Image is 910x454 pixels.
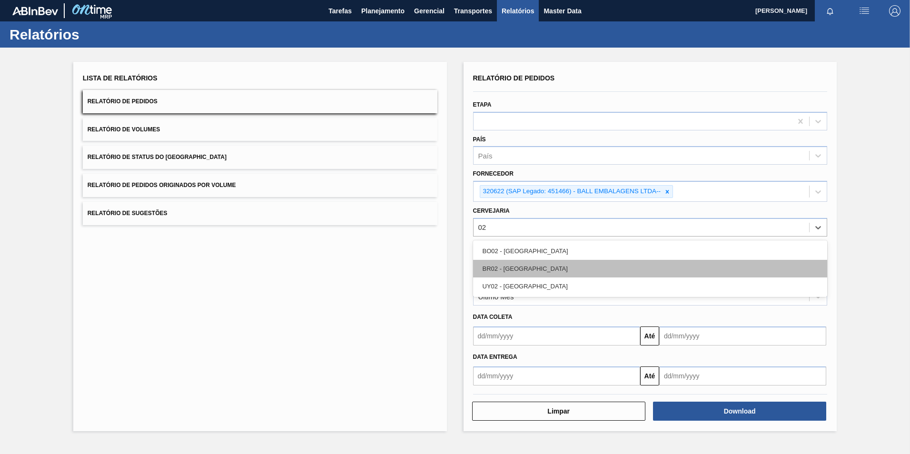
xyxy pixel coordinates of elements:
[83,174,437,197] button: Relatório de Pedidos Originados por Volume
[88,182,236,188] span: Relatório de Pedidos Originados por Volume
[83,146,437,169] button: Relatório de Status do [GEOGRAPHIC_DATA]
[12,7,58,15] img: TNhmsLtSVTkK8tSr43FrP2fwEKptu5GPRR3wAAAABJRU5ErkJggg==
[544,5,581,17] span: Master Data
[640,366,659,385] button: Até
[472,402,645,421] button: Limpar
[478,152,493,160] div: País
[473,326,640,345] input: dd/mm/yyyy
[473,74,555,82] span: Relatório de Pedidos
[473,354,517,360] span: Data entrega
[361,5,405,17] span: Planejamento
[83,118,437,141] button: Relatório de Volumes
[473,136,486,143] label: País
[473,277,828,295] div: UY02 - [GEOGRAPHIC_DATA]
[640,326,659,345] button: Até
[473,101,492,108] label: Etapa
[653,402,826,421] button: Download
[88,154,227,160] span: Relatório de Status do [GEOGRAPHIC_DATA]
[83,74,158,82] span: Lista de Relatórios
[473,242,828,260] div: BO02 - [GEOGRAPHIC_DATA]
[328,5,352,17] span: Tarefas
[83,202,437,225] button: Relatório de Sugestões
[88,210,168,217] span: Relatório de Sugestões
[473,366,640,385] input: dd/mm/yyyy
[473,170,514,177] label: Fornecedor
[859,5,870,17] img: userActions
[659,326,826,345] input: dd/mm/yyyy
[83,90,437,113] button: Relatório de Pedidos
[502,5,534,17] span: Relatórios
[473,314,513,320] span: Data coleta
[473,260,828,277] div: BR02 - [GEOGRAPHIC_DATA]
[88,98,158,105] span: Relatório de Pedidos
[454,5,492,17] span: Transportes
[815,4,845,18] button: Notificações
[473,207,510,214] label: Cervejaria
[88,126,160,133] span: Relatório de Volumes
[659,366,826,385] input: dd/mm/yyyy
[10,29,178,40] h1: Relatórios
[889,5,900,17] img: Logout
[480,186,662,197] div: 320622 (SAP Legado: 451466) - BALL EMBALAGENS LTDA--
[414,5,445,17] span: Gerencial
